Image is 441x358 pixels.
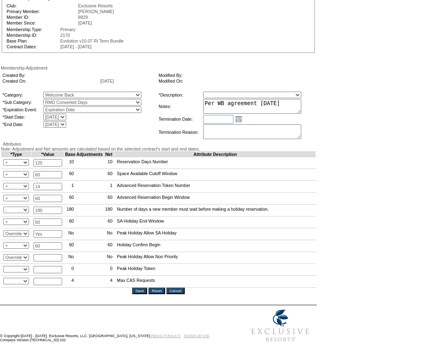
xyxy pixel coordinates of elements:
span: [DATE] [78,20,92,25]
td: Membership ID: [7,33,60,38]
td: Termination Date: [159,115,202,124]
td: 180 [65,205,76,216]
a: PRIVACY POLICY [151,334,181,338]
td: *Start Date: [2,114,43,120]
a: TERMS OF USE [184,334,210,338]
td: Termination Reason: [159,124,202,140]
td: No [65,252,76,264]
td: 1 [103,181,115,193]
span: [PERSON_NAME] [78,9,114,14]
td: Club: [7,3,77,8]
img: Exclusive Resorts [244,305,317,346]
td: 60 [103,169,115,181]
td: *Category: [2,92,43,98]
td: 10 [103,157,115,169]
td: *Type [1,152,31,157]
td: 0 [65,264,76,276]
td: 60 [65,216,76,228]
td: 180 [103,205,115,216]
td: 60 [103,193,115,205]
td: No [103,252,115,264]
div: Note: Adjustment and Net amounts are calculated based on the selected contract's start and end da... [1,146,316,151]
td: 4 [65,276,76,288]
td: *End Date: [2,121,43,128]
td: Member ID: [7,15,77,20]
td: Modified On: [159,79,311,83]
td: 60 [65,169,76,181]
div: Attributes [1,142,316,146]
td: No [103,228,115,240]
td: 60 [103,216,115,228]
td: Peak Holiday Allow Non Priority [115,252,316,264]
td: *Expiration Event: [2,106,43,113]
td: Base Plan: [7,38,60,43]
td: 10 [65,157,76,169]
td: Advanced Reservation Token Number [115,181,316,193]
span: [DATE] [100,79,114,83]
td: Advanced Reservation Begin Window [115,193,316,205]
td: Peak Holiday Allow SA Holiday [115,228,316,240]
div: Membership Adjustment [1,65,316,70]
td: Max CAS Requests [115,276,316,288]
td: *Sub Category: [2,99,43,106]
td: Primary Member: [7,9,77,14]
a: Open the calendar popup. [234,115,243,124]
td: Net [103,152,115,157]
span: Primary [60,27,76,32]
td: Space Available Cutoff Window [115,169,316,181]
td: Member Since: [7,20,77,25]
span: 2170 [60,33,70,38]
span: 8829 [78,15,88,20]
td: 60 [65,240,76,252]
td: Created On: [2,79,99,83]
span: Exclusive Resorts [78,3,113,8]
td: Notes: [159,99,202,114]
td: Modified By: [159,73,311,78]
td: Membership Type: [7,27,60,32]
td: No [65,228,76,240]
input: Reset [148,288,165,294]
td: 60 [65,193,76,205]
td: 60 [103,240,115,252]
td: 0 [103,264,115,276]
td: SA Holiday End Window [115,216,316,228]
td: Holiday Confirm Begin [115,240,316,252]
td: Adjustments [76,152,103,157]
td: Contract Dates: [7,44,60,49]
td: 1 [65,181,76,193]
td: *Description: [159,92,202,98]
input: Save [132,288,147,294]
td: Peak Holiday Token [115,264,316,276]
td: Base [65,152,76,157]
td: Created By: [2,73,99,78]
span: [DATE] - [DATE] [60,44,92,49]
td: 4 [103,276,115,288]
td: Number of days a new member must wait before making a holiday reservation. [115,205,316,216]
td: Reservation Days Number [115,157,316,169]
td: *Value [31,152,65,157]
span: Evolution v10.07 RI Term Bundle [60,38,124,43]
input: Cancel [166,288,185,294]
td: Attribute Description [115,152,316,157]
